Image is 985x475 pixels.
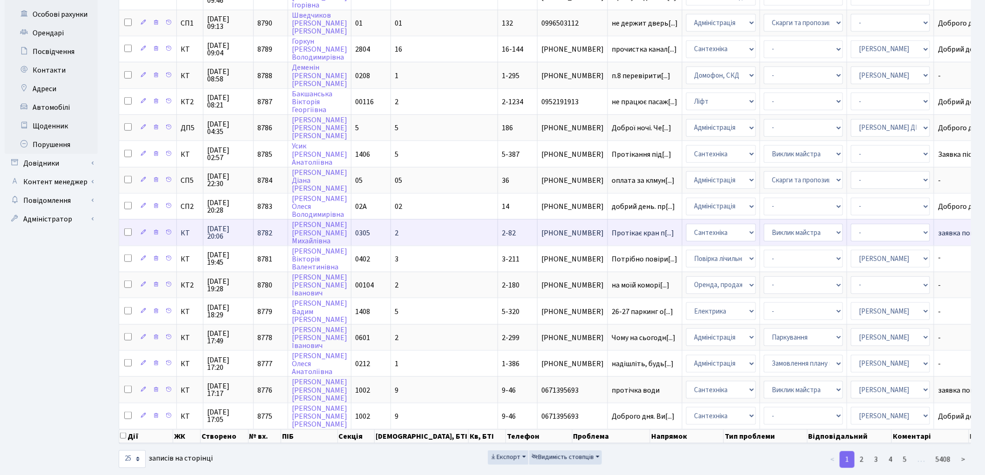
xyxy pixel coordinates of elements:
span: ДП5 [181,124,199,132]
span: 8785 [257,149,272,160]
span: 05 [395,175,402,186]
span: [DATE] 19:45 [207,251,250,266]
a: [PERSON_NAME]Діана[PERSON_NAME] [292,167,347,194]
a: [PERSON_NAME][PERSON_NAME][PERSON_NAME] [292,403,347,429]
span: КТ [181,151,199,158]
span: 00104 [355,280,374,290]
a: [PERSON_NAME][PERSON_NAME][PERSON_NAME] [292,115,347,141]
span: [PHONE_NUMBER] [541,229,604,237]
span: 1 [395,359,398,369]
span: 0671395693 [541,387,604,394]
span: [DATE] 20:06 [207,225,250,240]
span: 0601 [355,333,370,343]
a: Деменін[PERSON_NAME][PERSON_NAME] [292,63,347,89]
span: 2 [395,97,398,107]
span: КТ [181,387,199,394]
span: 5-320 [502,307,519,317]
th: Відповідальний [808,429,892,443]
span: 0305 [355,228,370,238]
span: 1002 [355,411,370,421]
span: оплата за клмун[...] [612,175,675,186]
span: 36 [502,175,509,186]
a: [PERSON_NAME]Вадим[PERSON_NAME] [292,299,347,325]
span: [PHONE_NUMBER] [541,308,604,315]
span: КТ [181,334,199,341]
a: 4 [883,451,898,468]
span: 2804 [355,44,370,54]
span: 9-46 [502,411,516,421]
span: [DATE] 19:28 [207,278,250,293]
span: СП1 [181,20,199,27]
a: Усик[PERSON_NAME]Анатоліївна [292,141,347,167]
span: [PHONE_NUMBER] [541,203,604,210]
span: 2-1234 [502,97,523,107]
span: СП2 [181,203,199,210]
span: 01 [395,18,402,28]
th: № вх. [249,429,282,443]
button: Експорт [488,450,528,465]
a: Адміністратор [5,210,98,228]
th: Тип проблеми [724,429,807,443]
span: 5 [395,149,398,160]
span: [PHONE_NUMBER] [541,360,604,368]
span: [DATE] 20:28 [207,199,250,214]
span: 186 [502,123,513,133]
span: [PHONE_NUMBER] [541,255,604,263]
a: 3 [869,451,884,468]
button: Видимість стовпців [529,450,602,465]
th: Телефон [506,429,572,443]
a: 1 [840,451,855,468]
span: 3 [395,254,398,264]
a: [PERSON_NAME]ОлесяВолодимирівна [292,194,347,220]
span: [DATE] 17:17 [207,382,250,397]
span: КТ [181,413,199,420]
a: [PERSON_NAME][PERSON_NAME]Михайлівна [292,220,347,246]
span: 8782 [257,228,272,238]
span: прочистка канал[...] [612,44,677,54]
span: 8786 [257,123,272,133]
span: [DATE] 18:29 [207,304,250,319]
span: [DATE] 09:04 [207,42,250,57]
span: 8787 [257,97,272,107]
span: 0996503112 [541,20,604,27]
a: [PERSON_NAME][PERSON_NAME][PERSON_NAME] [292,377,347,403]
span: протічка води [612,387,678,394]
span: КТ [181,308,199,315]
a: Особові рахунки [5,5,98,24]
span: Доброї ночі. Че[...] [612,123,671,133]
a: 2 [854,451,869,468]
span: 8783 [257,201,272,212]
span: не працює пасаж[...] [612,97,677,107]
span: Видимість стовпців [532,453,594,462]
span: 0671395693 [541,413,604,420]
span: КТ2 [181,281,199,289]
span: [PHONE_NUMBER] [541,151,604,158]
span: Доброго дня. Ви[...] [612,411,675,421]
span: [DATE] 08:58 [207,68,250,83]
span: 0212 [355,359,370,369]
a: Горкун[PERSON_NAME]Володимирівна [292,36,347,62]
span: [DATE] 08:21 [207,94,250,109]
span: [DATE] 17:05 [207,408,250,423]
span: на моїй коморі[...] [612,280,669,290]
th: ПІБ [281,429,338,443]
span: [PHONE_NUMBER] [541,177,604,184]
th: Дії [119,429,173,443]
th: Створено [201,429,249,443]
span: Протікання під[...] [612,149,671,160]
span: КТ [181,46,199,53]
span: 2 [395,333,398,343]
span: 8779 [257,307,272,317]
span: [PHONE_NUMBER] [541,72,604,80]
span: 8776 [257,385,272,395]
span: 2-82 [502,228,516,238]
a: Повідомлення [5,191,98,210]
th: Проблема [573,429,650,443]
span: [DATE] 09:13 [207,15,250,30]
span: 8778 [257,333,272,343]
span: СП5 [181,177,199,184]
th: [DEMOGRAPHIC_DATA], БТІ [375,429,469,443]
span: 8775 [257,411,272,421]
span: 8784 [257,175,272,186]
span: [PHONE_NUMBER] [541,281,604,289]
